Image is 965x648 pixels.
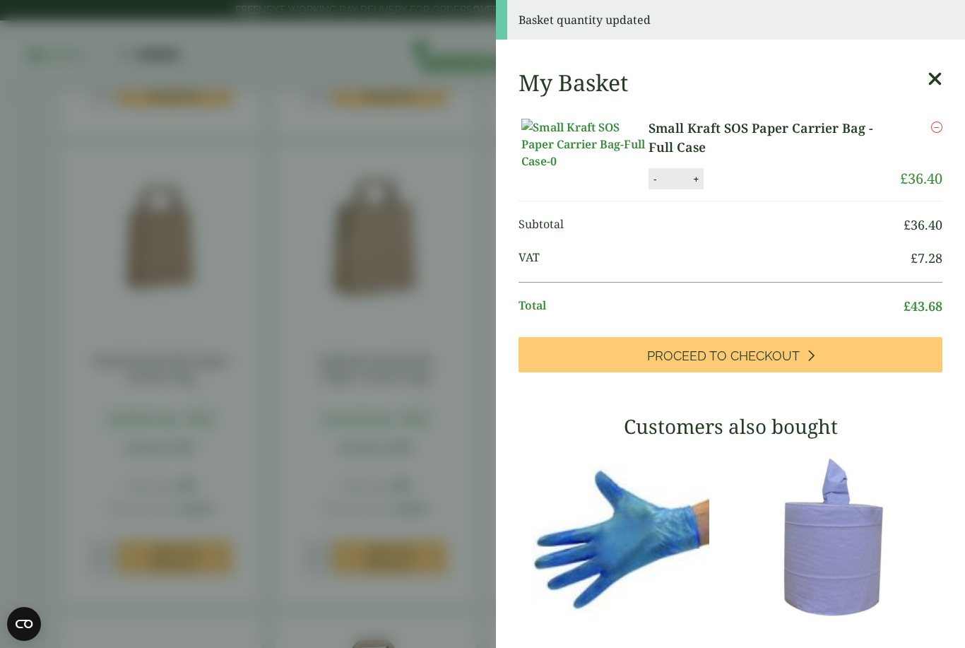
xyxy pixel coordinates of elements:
img: 4130015J-Blue-Vinyl-Powder-Free-Gloves-Medium [519,449,723,625]
span: £ [900,169,908,188]
button: - [649,173,661,185]
bdi: 7.28 [911,249,942,266]
span: VAT [519,249,911,268]
span: £ [911,249,918,266]
img: 3630017-2-Ply-Blue-Centre-Feed-104m [738,449,942,625]
bdi: 36.40 [904,216,942,233]
a: Remove this item [931,119,942,136]
bdi: 43.68 [904,298,942,314]
a: Small Kraft SOS Paper Carrier Bag - Full Case [649,119,900,157]
span: Subtotal [519,216,904,235]
button: Open CMP widget [7,607,41,641]
button: + [689,173,703,185]
span: £ [904,216,911,233]
h3: Customers also bought [519,415,942,439]
span: Total [519,297,904,316]
a: Proceed to Checkout [519,337,942,372]
img: Small Kraft SOS Paper Carrier Bag-Full Case-0 [521,119,649,170]
bdi: 36.40 [900,169,942,188]
h2: My Basket [519,69,628,96]
span: £ [904,298,911,314]
span: Proceed to Checkout [647,348,800,364]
